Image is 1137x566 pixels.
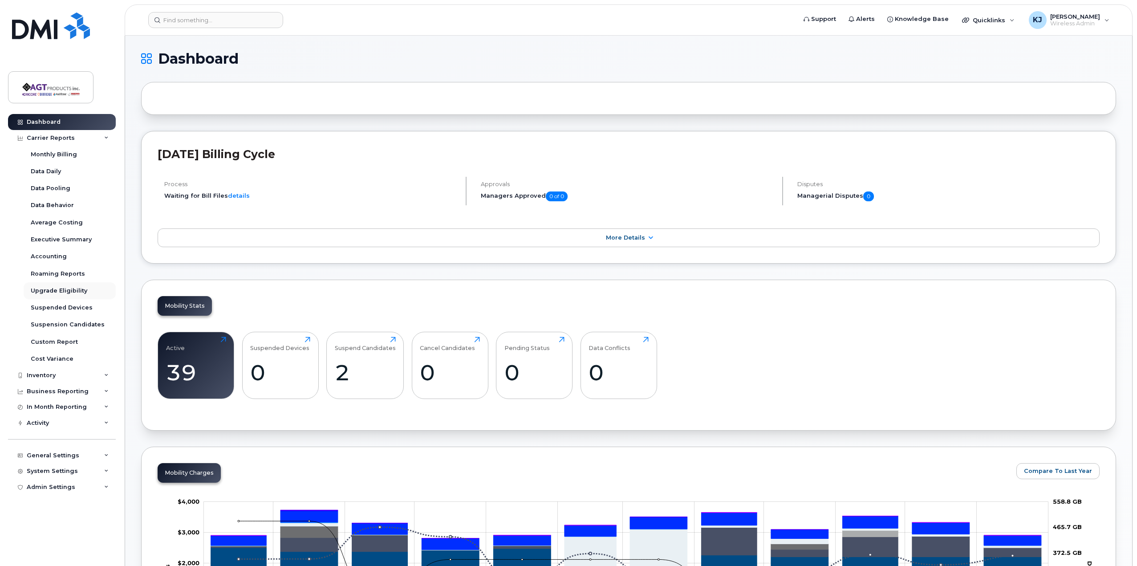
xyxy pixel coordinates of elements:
a: Active39 [166,337,226,394]
h4: Approvals [481,181,775,187]
a: Data Conflicts0 [589,337,649,394]
tspan: 558.8 GB [1053,498,1082,505]
button: Compare To Last Year [1016,463,1100,479]
tspan: 465.7 GB [1053,523,1082,530]
div: Cancel Candidates [420,337,475,351]
g: $0 [178,529,199,536]
a: Suspend Candidates2 [335,337,396,394]
div: Suspend Candidates [335,337,396,351]
span: Compare To Last Year [1024,467,1092,475]
div: Active [166,337,185,351]
div: 39 [166,359,226,386]
h5: Managers Approved [481,191,775,201]
a: details [228,192,250,199]
tspan: $3,000 [178,529,199,536]
tspan: $4,000 [178,498,199,505]
div: 0 [504,359,564,386]
tspan: 372.5 GB [1053,549,1082,556]
h2: [DATE] Billing Cycle [158,147,1100,161]
div: Pending Status [504,337,550,351]
div: 0 [250,359,310,386]
li: Waiting for Bill Files [164,191,458,200]
div: Suspended Devices [250,337,309,351]
div: Data Conflicts [589,337,630,351]
span: More Details [606,234,645,241]
div: 0 [420,359,480,386]
span: 0 of 0 [546,191,568,201]
g: $0 [178,498,199,505]
h4: Process [164,181,458,187]
span: 0 [863,191,874,201]
h4: Disputes [797,181,1100,187]
span: Dashboard [158,52,239,65]
h5: Managerial Disputes [797,191,1100,201]
a: Suspended Devices0 [250,337,310,394]
a: Cancel Candidates0 [420,337,480,394]
div: 2 [335,359,396,386]
a: Pending Status0 [504,337,564,394]
div: 0 [589,359,649,386]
